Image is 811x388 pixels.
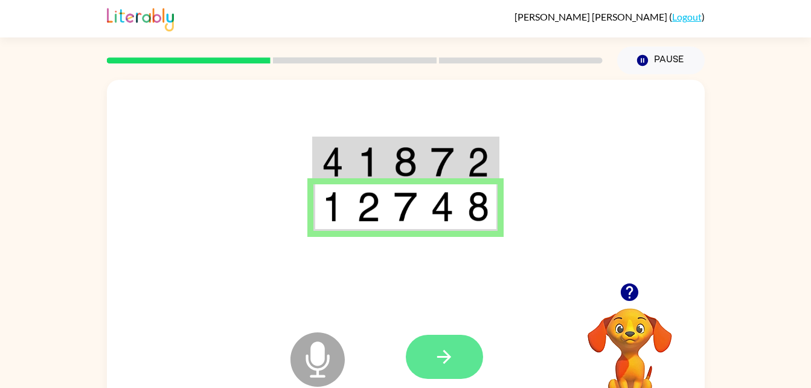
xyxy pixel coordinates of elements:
[322,192,344,222] img: 1
[394,147,417,177] img: 8
[617,47,705,74] button: Pause
[514,11,705,22] div: ( )
[431,192,454,222] img: 4
[514,11,669,22] span: [PERSON_NAME] [PERSON_NAME]
[357,192,380,222] img: 2
[672,11,702,22] a: Logout
[107,5,174,31] img: Literably
[322,147,344,177] img: 4
[357,147,380,177] img: 1
[467,192,489,222] img: 8
[431,147,454,177] img: 7
[394,192,417,222] img: 7
[467,147,489,177] img: 2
